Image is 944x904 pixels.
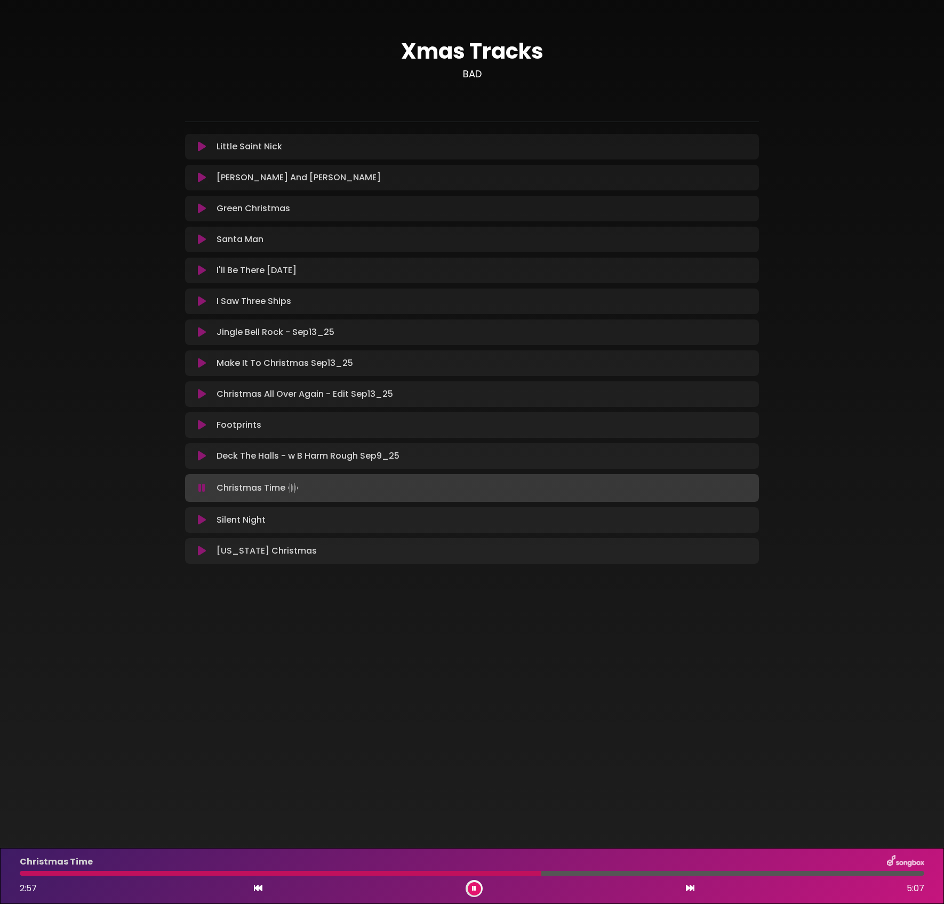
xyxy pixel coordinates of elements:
h1: Xmas Tracks [185,38,759,64]
p: I'll Be There [DATE] [217,264,297,277]
p: Jingle Bell Rock - Sep13_25 [217,326,334,339]
p: Footprints [217,419,261,431]
p: Silent Night [217,514,266,526]
p: Green Christmas [217,202,290,215]
p: I Saw Three Ships [217,295,291,308]
p: Christmas Time [217,481,300,495]
p: Little Saint Nick [217,140,282,153]
p: Make It To Christmas Sep13_25 [217,357,353,370]
h3: BAD [185,68,759,80]
img: waveform4.gif [285,481,300,495]
p: Deck The Halls - w B Harm Rough Sep9_25 [217,450,399,462]
p: [PERSON_NAME] And [PERSON_NAME] [217,171,381,184]
p: [US_STATE] Christmas [217,545,317,557]
p: Santa Man [217,233,263,246]
p: Christmas All Over Again - Edit Sep13_25 [217,388,393,401]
